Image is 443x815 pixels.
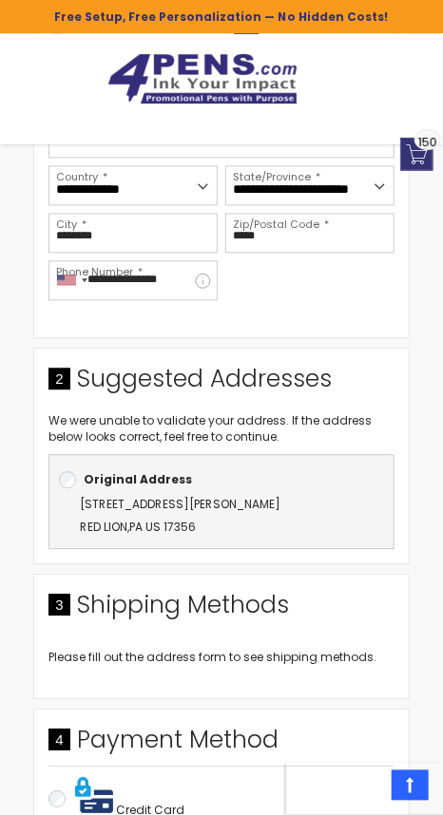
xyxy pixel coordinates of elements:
[80,497,280,513] span: [STREET_ADDRESS][PERSON_NAME]
[84,472,192,488] b: Original Address
[80,520,127,536] span: RED LION
[418,133,437,151] span: 150
[48,651,395,666] div: Please fill out the address form to see shipping methods.
[75,777,113,815] img: Pay with credit card
[48,590,395,632] div: Shipping Methods
[129,520,143,536] span: PA
[48,364,395,406] div: Suggested Addresses
[164,520,196,536] span: 17356
[49,262,93,300] div: United States: +1
[286,764,443,815] iframe: Google Customer Reviews
[400,138,433,171] a: 150
[59,494,384,540] div: ,
[107,53,298,104] img: 4Pens Custom Pens and Promotional Products
[48,725,395,767] div: Payment Method
[145,520,161,536] span: US
[48,414,395,445] p: We were unable to validate your address. If the address below looks correct, feel free to continue.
